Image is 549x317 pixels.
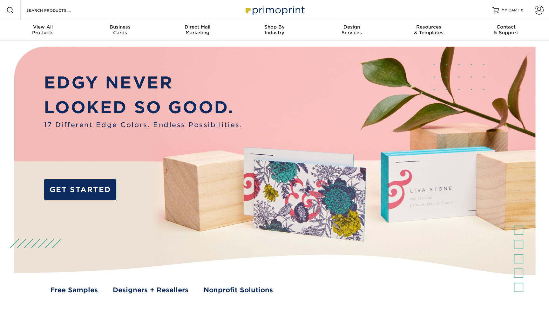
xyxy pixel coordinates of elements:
a: GET STARTED [44,179,116,200]
div: Services [313,24,390,36]
span: Business [82,24,159,30]
a: Shop ByIndustry [236,20,313,41]
a: Contact& Support [467,20,545,41]
span: Shop By [236,24,313,30]
span: Design [313,24,390,30]
span: Resources [390,24,467,30]
span: View All [4,24,82,30]
p: EDGY NEVER [44,70,242,95]
a: View AllProducts [4,20,82,41]
a: Designers + Resellers [113,285,188,295]
span: 0 [521,8,524,12]
div: Cards [82,24,159,36]
a: Resources& Templates [390,20,467,41]
span: Direct Mail [159,24,236,30]
a: BusinessCards [82,20,159,41]
span: Contact [467,24,545,30]
span: 17 Different Edge Colors. Endless Possibilities. [44,120,242,130]
a: Free Samples [50,285,98,295]
a: DesignServices [313,20,390,41]
div: & Templates [390,24,467,36]
a: Direct MailMarketing [159,20,236,41]
span: MY CART [501,8,519,13]
div: Industry [236,24,313,36]
div: & Support [467,24,545,36]
a: Nonprofit Solutions [204,285,273,295]
input: SEARCH PRODUCTS..... [26,6,88,14]
div: Products [4,24,82,36]
div: Marketing [159,24,236,36]
img: Primoprint [243,3,306,17]
p: LOOKED SO GOOD. [44,95,242,120]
